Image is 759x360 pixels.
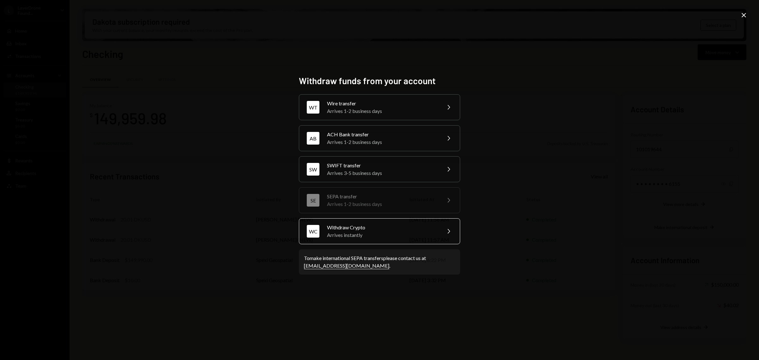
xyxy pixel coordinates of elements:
div: SWIFT transfer [327,162,437,169]
button: WTWire transferArrives 1-2 business days [299,94,460,120]
div: Arrives 1-2 business days [327,107,437,115]
button: ABACH Bank transferArrives 1-2 business days [299,125,460,151]
div: SW [307,163,319,176]
div: Arrives instantly [327,231,437,239]
button: SWSWIFT transferArrives 3-5 business days [299,156,460,182]
button: SESEPA transferArrives 1-2 business days [299,187,460,213]
div: Arrives 1-2 business days [327,138,437,146]
div: To make international SEPA transfers please contact us at . [304,254,455,270]
div: SE [307,194,319,207]
div: SEPA transfer [327,193,437,200]
h2: Withdraw funds from your account [299,75,460,87]
div: Wire transfer [327,100,437,107]
div: Arrives 1-2 business days [327,200,437,208]
div: ACH Bank transfer [327,131,437,138]
div: AB [307,132,319,145]
a: [EMAIL_ADDRESS][DOMAIN_NAME] [304,263,389,269]
div: WT [307,101,319,114]
div: Arrives 3-5 business days [327,169,437,177]
div: Withdraw Crypto [327,224,437,231]
button: WCWithdraw CryptoArrives instantly [299,218,460,244]
div: WC [307,225,319,238]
